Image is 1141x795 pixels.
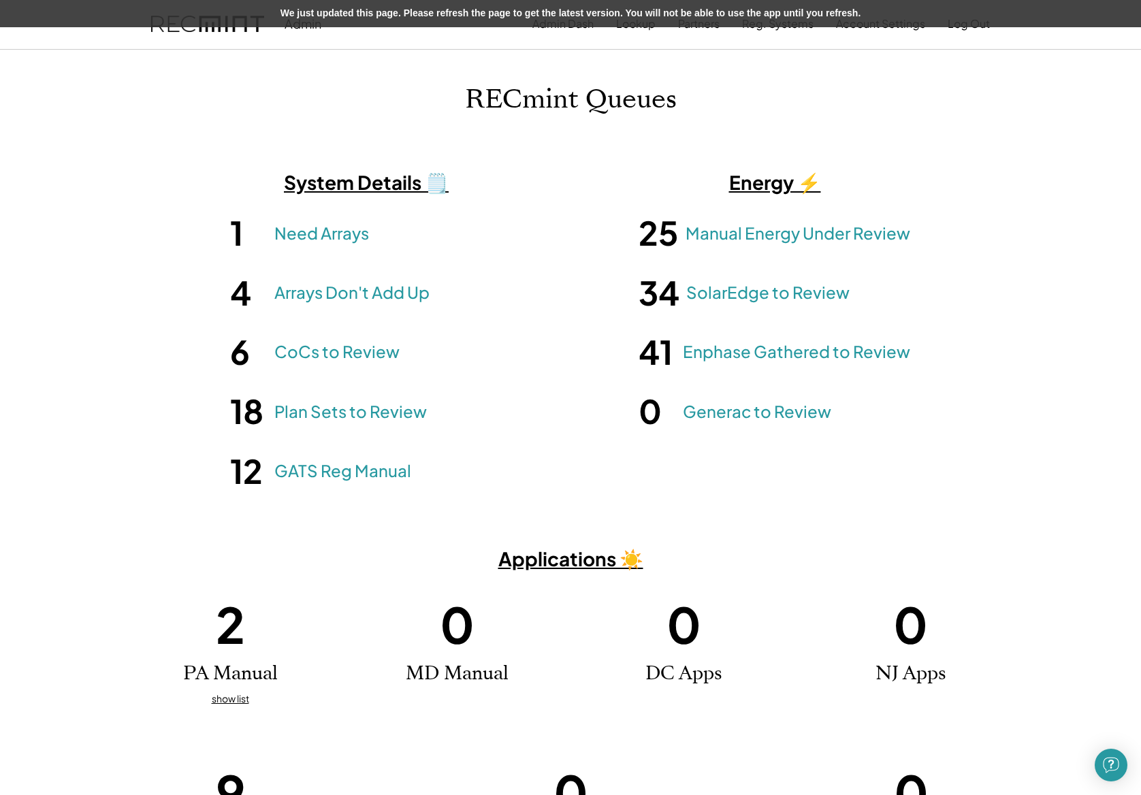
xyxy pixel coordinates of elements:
[1095,749,1127,781] div: Open Intercom Messenger
[686,281,850,304] a: SolarEdge to Review
[893,592,928,656] h1: 0
[639,390,676,432] h1: 0
[605,170,945,195] h3: Energy ⚡
[274,340,400,363] a: CoCs to Review
[274,400,427,423] a: Plan Sets to Review
[230,331,268,373] h1: 6
[230,272,268,314] h1: 4
[440,592,475,656] h1: 0
[683,400,831,423] a: Generac to Review
[230,450,268,492] h1: 12
[465,84,677,116] h1: RECmint Queues
[183,662,278,685] h2: PA Manual
[639,272,679,314] h1: 34
[639,331,676,373] h1: 41
[666,592,701,656] h1: 0
[645,662,722,685] h2: DC Apps
[639,212,679,254] h1: 25
[686,222,910,245] a: Manual Energy Under Review
[274,459,411,483] a: GATS Reg Manual
[230,390,268,432] h1: 18
[196,170,536,195] h3: System Details 🗒️
[230,212,268,254] h1: 1
[212,692,249,704] u: show list
[683,340,910,363] a: Enphase Gathered to Review
[406,662,509,685] h2: MD Manual
[274,222,369,245] a: Need Arrays
[875,662,946,685] h2: NJ Apps
[216,592,245,656] h1: 2
[274,281,430,304] a: Arrays Don't Add Up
